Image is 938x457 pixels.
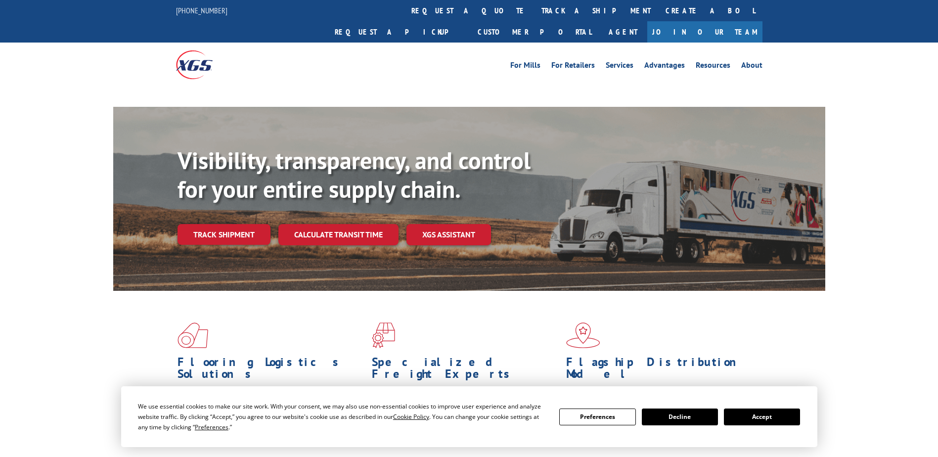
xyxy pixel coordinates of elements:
[178,224,270,245] a: Track shipment
[195,423,228,431] span: Preferences
[559,409,635,425] button: Preferences
[741,61,762,72] a: About
[406,224,491,245] a: XGS ASSISTANT
[178,145,531,204] b: Visibility, transparency, and control for your entire supply chain.
[372,385,559,429] p: From 123 overlength loads to delicate cargo, our experienced staff knows the best way to move you...
[372,322,395,348] img: xgs-icon-focused-on-flooring-red
[393,412,429,421] span: Cookie Policy
[696,61,730,72] a: Resources
[566,322,600,348] img: xgs-icon-flagship-distribution-model-red
[178,385,364,420] span: As an industry carrier of choice, XGS has brought innovation and dedication to flooring logistics...
[551,61,595,72] a: For Retailers
[566,385,748,408] span: Our agile distribution network gives you nationwide inventory management on demand.
[724,409,800,425] button: Accept
[278,224,399,245] a: Calculate transit time
[599,21,647,43] a: Agent
[606,61,633,72] a: Services
[644,61,685,72] a: Advantages
[647,21,762,43] a: Join Our Team
[178,356,364,385] h1: Flooring Logistics Solutions
[372,356,559,385] h1: Specialized Freight Experts
[121,386,817,447] div: Cookie Consent Prompt
[327,21,470,43] a: Request a pickup
[470,21,599,43] a: Customer Portal
[176,5,227,15] a: [PHONE_NUMBER]
[566,356,753,385] h1: Flagship Distribution Model
[510,61,540,72] a: For Mills
[178,322,208,348] img: xgs-icon-total-supply-chain-intelligence-red
[138,401,547,432] div: We use essential cookies to make our site work. With your consent, we may also use non-essential ...
[642,409,718,425] button: Decline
